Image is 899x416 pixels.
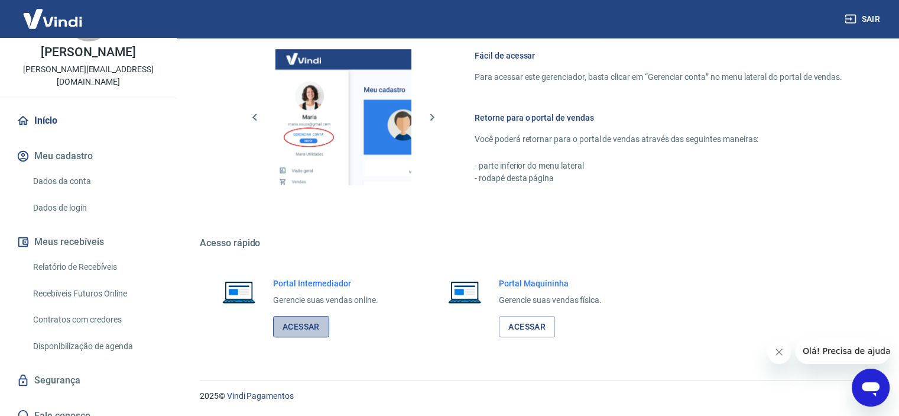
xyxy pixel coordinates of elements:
[28,255,163,279] a: Relatório de Recebíveis
[41,46,135,59] p: [PERSON_NAME]
[14,108,163,134] a: Início
[499,294,602,307] p: Gerencie suas vendas física.
[475,50,842,62] h6: Fácil de acessar
[475,160,842,172] p: - parte inferior do menu lateral
[28,196,163,220] a: Dados de login
[499,278,602,289] h6: Portal Maquininha
[7,8,99,18] span: Olá! Precisa de ajuda?
[14,1,91,37] img: Vindi
[767,340,791,364] iframe: Fechar mensagem
[28,282,163,306] a: Recebíveis Futuros Online
[475,71,842,83] p: Para acessar este gerenciador, basta clicar em “Gerenciar conta” no menu lateral do portal de ven...
[475,133,842,146] p: Você poderá retornar para o portal de vendas através das seguintes maneiras:
[852,369,890,407] iframe: Botão para abrir a janela de mensagens
[499,316,555,338] a: Acessar
[475,112,842,124] h6: Retorne para o portal de vendas
[796,338,890,364] iframe: Mensagem da empresa
[14,143,163,169] button: Meu cadastro
[9,63,167,88] p: [PERSON_NAME][EMAIL_ADDRESS][DOMAIN_NAME]
[275,49,411,185] img: Imagem da dashboard mostrando o botão de gerenciar conta na sidebar no lado esquerdo
[28,334,163,359] a: Disponibilização de agenda
[200,237,871,249] h5: Acesso rápido
[214,278,264,306] img: Imagem de um notebook aberto
[28,169,163,194] a: Dados da conta
[273,278,378,289] h6: Portal Intermediador
[842,8,885,30] button: Sair
[475,172,842,185] p: - rodapé desta página
[227,391,294,401] a: Vindi Pagamentos
[440,278,489,306] img: Imagem de um notebook aberto
[28,308,163,332] a: Contratos com credores
[273,316,329,338] a: Acessar
[14,367,163,394] a: Segurança
[14,229,163,255] button: Meus recebíveis
[200,390,871,402] p: 2025 ©
[273,294,378,307] p: Gerencie suas vendas online.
